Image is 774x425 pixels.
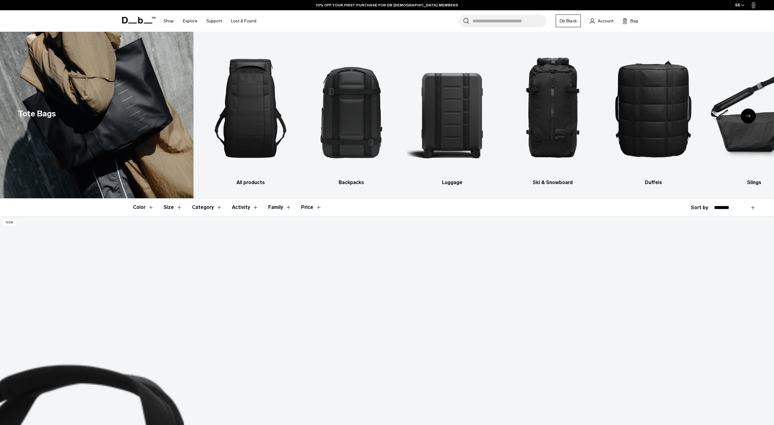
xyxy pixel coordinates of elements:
a: Db All products [206,41,296,186]
button: Toggle Price [301,199,322,216]
button: Toggle Filter [133,199,154,216]
img: Db [508,41,598,176]
div: Next slide [741,109,756,124]
img: Db [407,41,497,176]
button: Toggle Filter [232,199,259,216]
li: 2 / 10 [306,41,396,186]
li: 5 / 10 [608,41,698,186]
a: Lost & Found [231,10,256,32]
a: Db Ski & Snowboard [508,41,598,186]
button: Toggle Filter [192,199,222,216]
h3: Backpacks [306,179,396,186]
li: 3 / 10 [407,41,497,186]
span: Account [598,18,613,24]
img: Db [306,41,396,176]
h3: Duffels [608,179,698,186]
button: Toggle Filter [164,199,182,216]
button: Toggle Filter [268,199,291,216]
h3: All products [206,179,296,186]
li: 1 / 10 [206,41,296,186]
span: Bag [630,18,638,24]
h3: Luggage [407,179,497,186]
a: Shop [164,10,174,32]
button: Bag [623,17,638,24]
img: Db [206,41,296,176]
nav: Main Navigation [159,10,261,32]
a: Db Black [556,15,581,27]
h3: Ski & Snowboard [508,179,598,186]
a: Explore [183,10,197,32]
li: 4 / 10 [508,41,598,186]
h1: Tote Bags [18,108,56,120]
a: Support [207,10,222,32]
p: New [3,219,16,226]
a: 10% OFF YOUR FIRST PURCHASE FOR DB [DEMOGRAPHIC_DATA] MEMBERS [316,2,458,8]
a: Account [590,17,613,24]
a: Db Backpacks [306,41,396,186]
a: Db Duffels [608,41,698,186]
a: Db Luggage [407,41,497,186]
img: Db [608,41,698,176]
